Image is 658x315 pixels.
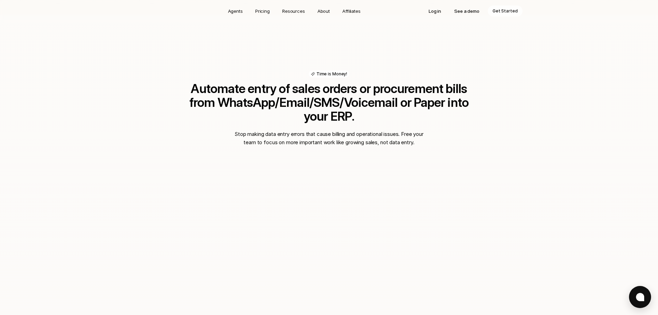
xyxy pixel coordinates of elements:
[317,8,330,15] p: About
[255,8,270,15] p: Pricing
[488,6,523,17] a: Get Started
[313,6,334,17] a: About
[449,6,484,17] a: See a demo
[278,6,309,17] a: Resources
[342,8,361,15] p: Affiliates
[338,6,365,17] a: Affiliates
[454,8,479,15] p: See a demo
[316,71,347,77] p: Time is Money!
[424,6,446,17] a: Log in
[629,286,651,308] button: Open chat window
[493,8,518,15] p: Get Started
[232,130,426,147] p: Stop making data entry errors that cause billing and operational issues. Free your team to focus ...
[251,6,274,17] a: Pricing
[429,8,441,15] p: Log in
[282,8,305,15] p: Resources
[228,8,243,15] p: Agents
[224,6,247,17] a: Agents
[177,82,481,123] h2: Automate entry of sales orders or procurement bills from WhatsApp/Email/SMS/Voicemail or Paper in...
